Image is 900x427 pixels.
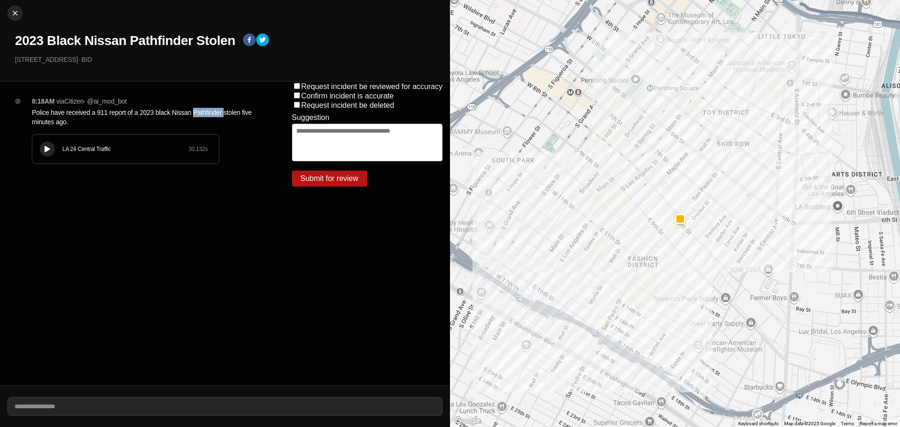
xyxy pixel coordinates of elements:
[841,421,854,426] a: Terms (opens in new tab)
[243,33,256,48] button: facebook
[188,145,208,153] div: 30.132 s
[7,6,22,21] button: cancel
[15,55,442,64] p: [STREET_ADDRESS] · BID
[56,97,127,106] p: via Citizen · @ ai_mod_bot
[738,420,779,427] button: Keyboard shortcuts
[32,108,255,127] p: Police have received a 911 report of a 2023 black Nissan Pathfinder stolen five minutes ago.
[256,33,269,48] button: twitter
[784,421,835,426] span: Map data ©2025 Google
[10,8,20,18] img: cancel
[301,82,443,90] label: Request incident be reviewed for accuracy
[62,145,188,153] div: LA 24 Central Traffic
[292,171,367,187] button: Submit for review
[292,113,330,122] label: Suggestion
[452,415,483,427] a: Open this area in Google Maps (opens a new window)
[32,97,54,106] p: 8:18AM
[301,101,394,109] label: Request incident be deleted
[860,421,897,426] a: Report a map error
[301,92,394,100] label: Confirm incident is accurate
[452,415,483,427] img: Google
[15,32,235,49] h1: 2023 Black Nissan Pathfinder Stolen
